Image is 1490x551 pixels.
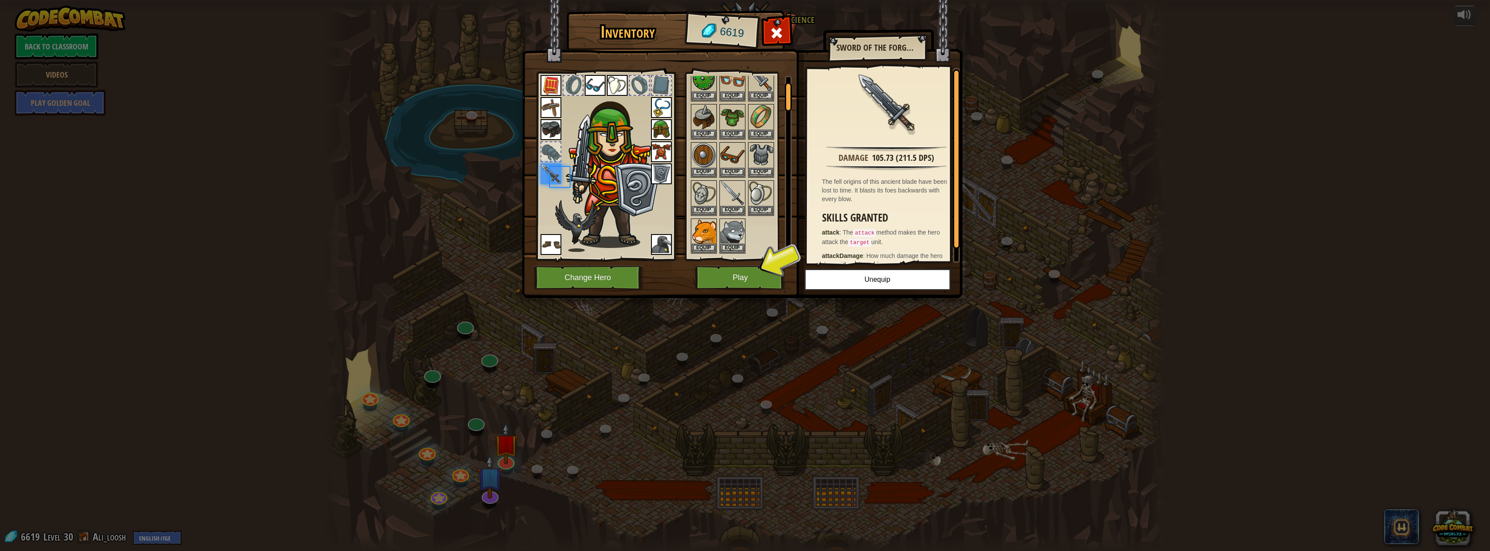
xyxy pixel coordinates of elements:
img: portrait.png [607,75,628,96]
img: portrait.png [692,67,716,91]
img: portrait.png [720,143,745,167]
img: portrait.png [541,97,561,118]
button: Equip [749,130,773,139]
img: portrait.png [541,75,561,96]
button: Equip [692,206,716,215]
span: : [839,229,843,236]
img: portrait.png [692,105,716,129]
img: female.png [569,88,662,248]
img: portrait.png [651,97,672,118]
code: target [848,239,871,247]
img: portrait.png [749,181,773,205]
img: portrait.png [651,119,672,140]
img: portrait.png [720,181,745,205]
img: portrait.png [692,143,716,167]
img: portrait.png [858,75,915,131]
h1: Inventory [573,23,683,41]
img: portrait.png [541,163,561,184]
img: portrait.png [720,67,745,91]
button: Equip [749,91,773,101]
span: The method makes the hero attack the unit. [822,229,940,245]
button: Equip [720,244,745,253]
img: hr.png [826,165,946,170]
img: portrait.png [720,105,745,129]
span: : [863,252,866,259]
img: portrait.png [749,105,773,129]
button: Equip [749,206,773,215]
button: Play [695,266,786,290]
button: Equip [749,168,773,177]
img: portrait.png [651,234,672,255]
button: Change Hero [534,266,644,290]
img: portrait.png [651,141,672,162]
h3: Skills Granted [822,212,956,224]
img: portrait.png [692,219,716,244]
img: portrait.png [720,219,745,244]
button: Equip [692,91,716,101]
button: Unequip [804,269,951,290]
button: Equip [720,206,745,215]
button: Equip [720,130,745,139]
img: portrait.png [651,163,672,184]
img: portrait.png [541,119,561,140]
button: Equip [720,168,745,177]
div: The fell origins of this ancient blade have been lost to time. It blasts its foes backwards with ... [822,177,956,203]
div: Damage [839,152,868,164]
strong: attack [822,229,839,236]
div: 105.73 (211.5 DPS) [872,152,934,164]
img: raven-paper-doll.png [555,200,598,252]
button: Equip [692,130,716,139]
span: 6619 [719,24,745,41]
img: portrait.png [541,234,561,255]
button: Equip [720,91,745,101]
strong: attackDamage [822,252,863,259]
button: Equip [692,244,716,253]
code: attack [853,229,876,237]
img: portrait.png [585,75,606,96]
span: How much damage the hero does with each attack. [822,252,943,268]
img: portrait.png [749,67,773,91]
img: portrait.png [692,181,716,205]
h2: Sword of the Forgotten [836,43,918,52]
img: portrait.png [749,143,773,167]
img: hr.png [826,146,946,151]
button: Equip [692,168,716,177]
